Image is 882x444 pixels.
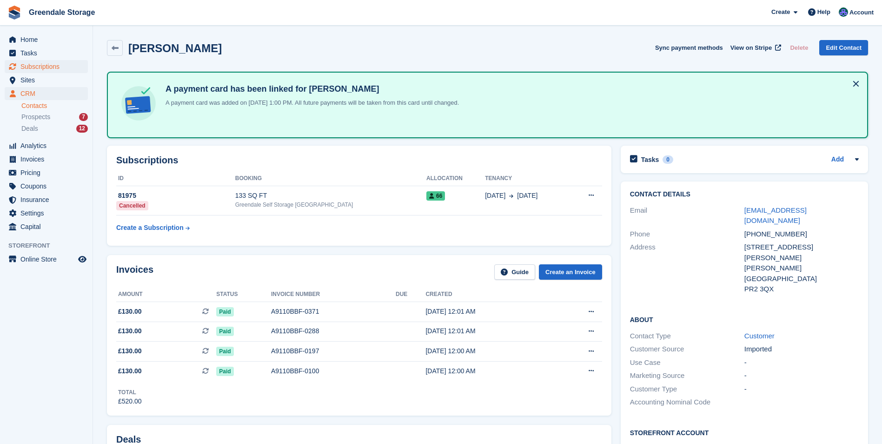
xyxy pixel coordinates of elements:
a: Customer [744,332,775,340]
a: menu [5,180,88,193]
div: [GEOGRAPHIC_DATA] [744,274,859,284]
span: Prospects [21,113,50,121]
span: £130.00 [118,326,142,336]
a: View on Stripe [727,40,783,55]
div: 0 [663,155,673,164]
div: Cancelled [116,201,148,210]
th: Booking [235,171,426,186]
div: [DATE] 12:01 AM [425,307,552,316]
div: 133 SQ FT [235,191,426,201]
div: - [744,370,859,381]
div: Accounting Nominal Code [630,397,744,408]
a: menu [5,87,88,100]
a: menu [5,253,88,266]
button: Sync payment methods [655,40,723,55]
span: Online Store [20,253,76,266]
div: Use Case [630,357,744,368]
div: Phone [630,229,744,240]
div: Customer Source [630,344,744,355]
a: Preview store [77,254,88,265]
span: Help [817,7,830,17]
h4: A payment card has been linked for [PERSON_NAME] [162,84,459,94]
img: card-linked-ebf98d0992dc2aeb22e95c0e3c79077019eb2392cfd83c6a337811c24bc77127.svg [119,84,158,123]
div: [PERSON_NAME] [744,263,859,274]
div: [DATE] 12:00 AM [425,346,552,356]
a: menu [5,60,88,73]
span: Storefront [8,241,93,250]
div: Total [118,388,142,397]
th: Status [216,287,271,302]
div: A9110BBF-0288 [271,326,396,336]
a: Greendale Storage [25,5,99,20]
h2: Subscriptions [116,155,602,166]
span: Paid [216,327,233,336]
a: menu [5,74,88,87]
h2: Invoices [116,264,153,280]
th: Invoice number [271,287,396,302]
a: Edit Contact [819,40,868,55]
h2: About [630,315,859,324]
span: [DATE] [485,191,505,201]
a: menu [5,220,88,233]
div: Email [630,205,744,226]
span: Create [771,7,790,17]
a: menu [5,47,88,60]
span: Insurance [20,193,76,206]
span: Sites [20,74,76,87]
span: Coupons [20,180,76,193]
a: [EMAIL_ADDRESS][DOMAIN_NAME] [744,206,807,225]
a: menu [5,207,88,220]
div: Create a Subscription [116,223,184,233]
span: 66 [426,191,445,201]
a: Add [831,155,844,165]
div: Imported [744,344,859,355]
span: Paid [216,367,233,376]
div: A9110BBF-0371 [271,307,396,316]
span: Settings [20,207,76,220]
a: menu [5,139,88,152]
div: Greendale Self Storage [GEOGRAPHIC_DATA] [235,201,426,209]
span: CRM [20,87,76,100]
span: Home [20,33,76,46]
div: 81975 [116,191,235,201]
a: menu [5,33,88,46]
span: Capital [20,220,76,233]
div: 12 [76,125,88,133]
span: Analytics [20,139,76,152]
a: Prospects 7 [21,112,88,122]
span: Subscriptions [20,60,76,73]
h2: Tasks [641,155,659,164]
div: [DATE] 12:00 AM [425,366,552,376]
div: A9110BBF-0100 [271,366,396,376]
span: [DATE] [517,191,537,201]
div: 7 [79,113,88,121]
div: - [744,384,859,395]
span: £130.00 [118,307,142,316]
span: £130.00 [118,346,142,356]
button: Delete [786,40,812,55]
div: Contact Type [630,331,744,342]
div: [PHONE_NUMBER] [744,229,859,240]
div: [PERSON_NAME] [744,253,859,263]
h2: [PERSON_NAME] [128,42,222,54]
th: Tenancy [485,171,570,186]
span: Invoices [20,153,76,166]
a: Deals 12 [21,124,88,134]
span: Tasks [20,47,76,60]
a: Create an Invoice [539,264,602,280]
img: stora-icon-8386f47178a22dfd0bd8f6a31ec36ba5ce8667c1dd55bd0f319d3a0aa187defe.svg [7,6,21,20]
span: Deals [21,124,38,133]
th: Allocation [426,171,485,186]
div: Customer Type [630,384,744,395]
span: Paid [216,347,233,356]
div: PR2 3QX [744,284,859,295]
div: [STREET_ADDRESS] [744,242,859,253]
span: Pricing [20,166,76,179]
div: - [744,357,859,368]
span: £130.00 [118,366,142,376]
span: Account [849,8,874,17]
div: [DATE] 12:01 AM [425,326,552,336]
div: A9110BBF-0197 [271,346,396,356]
th: ID [116,171,235,186]
a: Create a Subscription [116,219,190,236]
